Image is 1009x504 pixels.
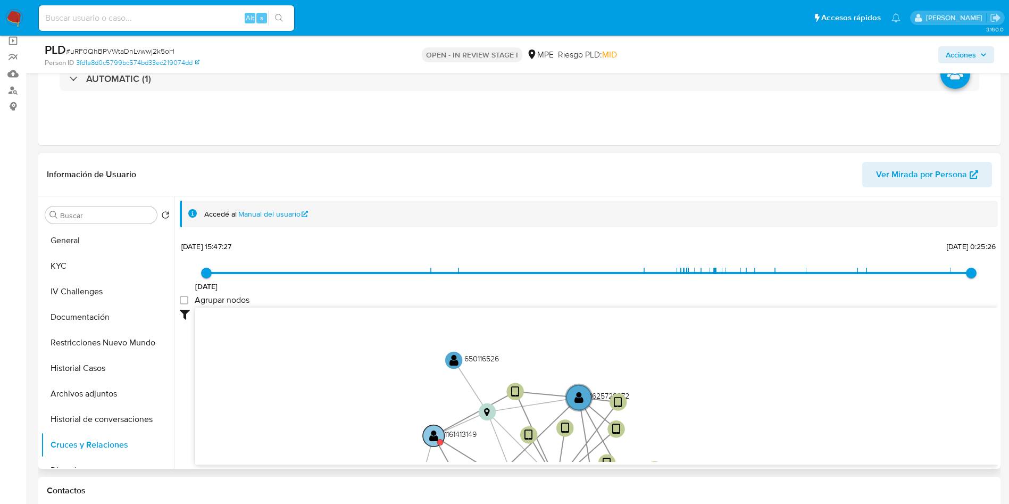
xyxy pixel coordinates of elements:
text: 1625729972 [590,390,629,401]
input: Buscar [60,211,153,220]
text:  [484,407,490,417]
h1: Información de Usuario [47,169,136,180]
button: Archivos adjuntos [41,381,174,407]
span: s [260,13,263,23]
text:  [429,429,438,442]
button: KYC [41,253,174,279]
text: 650116526 [464,353,499,363]
button: Ver Mirada por Persona [862,162,992,187]
text:  [574,391,583,403]
button: Cruces y Relaciones [41,432,174,458]
input: Agrupar nodos [180,296,188,304]
b: PLD [45,41,66,58]
span: [DATE] 0:25:26 [947,241,996,252]
span: MID [602,48,617,61]
span: Alt [246,13,254,23]
span: 3.160.0 [986,25,1004,34]
div: MPE [527,49,554,61]
input: Buscar usuario o caso... [39,11,294,25]
button: search-icon [268,11,290,26]
span: Accesos rápidos [821,12,881,23]
button: Historial de conversaciones [41,407,174,432]
button: Restricciones Nuevo Mundo [41,330,174,356]
button: Direcciones [41,458,174,483]
button: Documentación [41,304,174,330]
span: Acciones [946,46,976,63]
span: Accedé al [204,209,237,219]
span: [DATE] [195,281,218,292]
a: 3fd1a8d0c5799bc574bd33ec219074dd [76,58,199,68]
button: Acciones [938,46,994,63]
span: [DATE] 15:47:27 [181,241,231,252]
p: antonio.rossel@mercadolibre.com [926,13,986,23]
span: Agrupar nodos [195,295,249,305]
text:  [511,385,519,398]
button: General [41,228,174,253]
span: Ver Mirada por Persona [876,162,967,187]
span: Riesgo PLD: [558,49,617,61]
text: 1161413149 [445,428,477,439]
text:  [614,396,622,408]
text:  [561,422,569,434]
text:  [524,429,532,441]
p: OPEN - IN REVIEW STAGE I [422,47,522,62]
a: Notificaciones [891,13,900,22]
h3: AUTOMATIC (1) [86,73,151,85]
span: # uRF0QhBPVWtaDnLvwwj2k5oH [66,46,174,56]
button: Historial Casos [41,356,174,381]
h1: Contactos [47,485,992,496]
b: Person ID [45,58,74,68]
a: Manual del usuario [238,209,308,219]
button: Buscar [49,211,58,219]
button: IV Challenges [41,279,174,304]
button: Volver al orden por defecto [161,211,170,222]
a: Salir [990,12,1001,23]
text:  [603,457,611,469]
text:  [612,423,620,435]
div: AUTOMATIC (1) [60,67,979,91]
text:  [449,354,458,366]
